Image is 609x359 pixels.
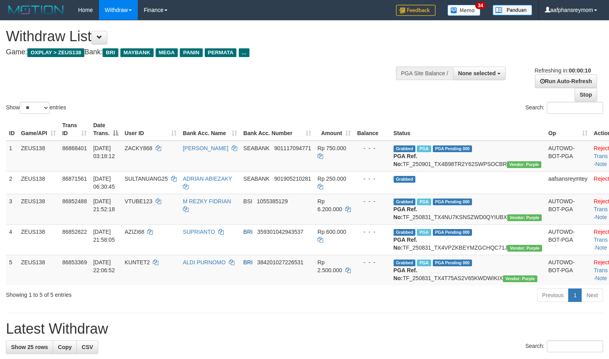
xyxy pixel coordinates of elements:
[6,288,248,299] div: Showing 1 to 5 of 5 entries
[53,340,77,354] a: Copy
[183,198,231,204] a: M REZKY FIDRIAN
[274,145,311,151] span: Copy 901117094771 to clipboard
[257,229,304,235] span: Copy 359301042943537 to clipboard
[595,161,607,167] a: Note
[545,255,591,285] td: AUTOWD-BOT-PGA
[318,259,342,273] span: Rp 2.500.000
[180,48,202,57] span: PANIN
[257,198,288,204] span: Copy 1055385129 to clipboard
[125,198,152,204] span: VTUBE123
[120,48,154,57] span: MAYBANK
[545,194,591,224] td: AUTOWD-BOT-PGA
[569,67,591,74] strong: 00:00:10
[18,194,59,224] td: ZEUS138
[93,229,115,243] span: [DATE] 21:58:05
[6,102,66,114] label: Show entries
[20,102,49,114] select: Showentries
[6,255,18,285] td: 5
[535,74,597,88] a: Run Auto-Refresh
[357,144,387,152] div: - - -
[82,344,93,350] span: CSV
[475,2,486,9] span: 34
[453,67,506,80] button: None selected
[537,288,569,302] a: Previous
[396,5,436,16] img: Feedback.jpg
[156,48,178,57] span: MEGA
[417,145,431,152] span: Marked by aaftrukkakada
[318,198,342,212] span: Rp 6.200.000
[545,224,591,255] td: AUTOWD-BOT-PGA
[394,237,417,251] b: PGA Ref. No:
[507,214,542,221] span: Vendor URL: https://trx4.1velocity.biz
[27,48,84,57] span: OXPLAY > ZEUS138
[575,88,597,101] a: Stop
[357,228,387,236] div: - - -
[394,199,416,205] span: Grabbed
[390,255,545,285] td: TF_250831_TX4T75AS2V65KWDWIKIX
[595,275,607,281] a: Note
[545,141,591,172] td: AUTOWD-BOT-PGA
[390,194,545,224] td: TF_250831_TX4NU7KSNSZWD0QYIUBX
[458,70,496,76] span: None selected
[18,141,59,172] td: ZEUS138
[6,118,18,141] th: ID
[595,244,607,251] a: Note
[244,176,270,182] span: SEABANK
[18,255,59,285] td: ZEUS138
[6,171,18,194] td: 2
[93,259,115,273] span: [DATE] 22:06:52
[11,344,48,350] span: Show 25 rows
[318,176,346,182] span: Rp 250.000
[390,118,545,141] th: Status
[183,259,226,265] a: ALDI PURNOMO
[274,176,311,182] span: Copy 901905210281 to clipboard
[125,229,145,235] span: AZIZI68
[394,267,417,281] b: PGA Ref. No:
[507,245,542,252] span: Vendor URL: https://trx4.1velocity.biz
[417,260,431,266] span: Marked by aaftrukkakada
[103,48,118,57] span: BRI
[314,118,354,141] th: Amount: activate to sort column ascending
[535,67,591,74] span: Refreshing in:
[244,145,270,151] span: SEABANK
[6,194,18,224] td: 3
[93,176,115,190] span: [DATE] 06:30:45
[62,176,87,182] span: 86871561
[62,145,87,151] span: 86868401
[6,224,18,255] td: 4
[62,229,87,235] span: 86852822
[433,260,472,266] span: PGA Pending
[493,5,532,15] img: panduan.png
[394,260,416,266] span: Grabbed
[76,340,98,354] a: CSV
[62,198,87,204] span: 86852488
[447,5,481,16] img: Button%20Memo.svg
[396,67,453,80] div: PGA Site Balance /
[59,118,90,141] th: Trans ID: activate to sort column ascending
[6,340,53,354] a: Show 25 rows
[244,198,253,204] span: BSI
[318,229,346,235] span: Rp 600.000
[357,175,387,183] div: - - -
[390,224,545,255] td: TF_250831_TX4VPZKBEYMZGCHQC71J
[507,161,541,168] span: Vendor URL: https://trx4.1velocity.biz
[93,145,115,159] span: [DATE] 03:18:12
[525,102,603,114] label: Search:
[417,229,431,236] span: Marked by aaftrukkakada
[239,48,249,57] span: ...
[433,199,472,205] span: PGA Pending
[394,153,417,167] b: PGA Ref. No:
[6,4,66,16] img: MOTION_logo.png
[394,145,416,152] span: Grabbed
[318,145,346,151] span: Rp 750.000
[417,199,431,205] span: Marked by aafsolysreylen
[183,145,228,151] a: [PERSON_NAME]
[205,48,237,57] span: PERMATA
[183,229,215,235] a: SUPRIANTO
[18,224,59,255] td: ZEUS138
[58,344,72,350] span: Copy
[6,29,398,44] h1: Withdraw List
[357,258,387,266] div: - - -
[357,197,387,205] div: - - -
[90,118,121,141] th: Date Trans.: activate to sort column descending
